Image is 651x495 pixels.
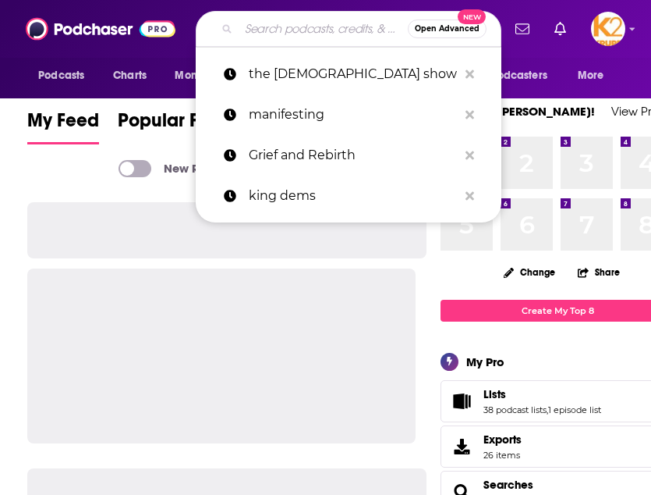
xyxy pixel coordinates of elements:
[164,61,250,91] button: open menu
[27,109,99,144] a: My Feed
[458,9,486,24] span: New
[446,436,477,458] span: Exports
[196,135,501,176] a: Grief and Rebirth
[27,109,99,141] span: My Feed
[196,176,501,216] a: king dems
[591,12,625,46] img: User Profile
[483,433,522,447] span: Exports
[567,61,624,91] button: open menu
[196,94,501,135] a: manifesting
[591,12,625,46] span: Logged in as K2Krupp
[509,16,536,42] a: Show notifications dropdown
[175,65,230,87] span: Monitoring
[249,94,458,135] p: manifesting
[239,16,408,41] input: Search podcasts, credits, & more...
[466,354,504,369] div: My Pro
[27,61,104,91] button: open menu
[113,65,147,87] span: Charts
[415,25,479,33] span: Open Advanced
[548,16,572,42] a: Show notifications dropdown
[472,65,547,87] span: For Podcasters
[38,65,84,87] span: Podcasts
[440,104,595,119] a: Welcome [PERSON_NAME]!
[408,20,486,38] button: Open AdvancedNew
[483,387,601,401] a: Lists
[119,160,324,177] a: New Releases & Guests Only
[249,176,458,216] p: king dems
[483,450,522,461] span: 26 items
[577,257,621,287] button: Share
[118,109,232,141] span: Popular Feed
[548,404,601,415] a: 1 episode list
[196,11,501,47] div: Search podcasts, credits, & more...
[547,404,548,415] span: ,
[494,262,564,282] button: Change
[118,109,232,144] a: Popular Feed
[249,54,458,94] p: the halak show
[103,61,156,91] a: Charts
[578,65,604,87] span: More
[483,387,506,401] span: Lists
[249,135,458,176] p: Grief and Rebirth
[483,478,533,492] a: Searches
[196,54,501,94] a: the [DEMOGRAPHIC_DATA] show
[591,12,625,46] button: Show profile menu
[446,390,477,412] a: Lists
[462,61,570,91] button: open menu
[483,404,547,415] a: 38 podcast lists
[26,14,175,44] img: Podchaser - Follow, Share and Rate Podcasts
